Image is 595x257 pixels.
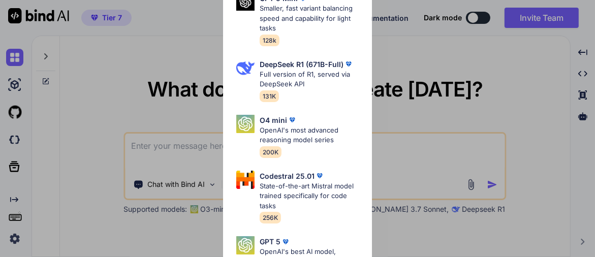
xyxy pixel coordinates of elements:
[260,90,279,102] span: 131K
[343,59,354,69] img: premium
[260,171,315,181] p: Codestral 25.01
[236,115,255,133] img: Pick Models
[260,236,280,247] p: GPT 5
[236,236,255,254] img: Pick Models
[260,59,343,70] p: DeepSeek R1 (671B-Full)
[260,35,279,46] span: 128k
[260,4,364,34] p: Smaller, fast variant balancing speed and capability for light tasks
[260,70,364,89] p: Full version of R1, served via DeepSeek API
[260,146,281,158] span: 200K
[260,212,281,223] span: 256K
[236,59,255,77] img: Pick Models
[260,181,364,211] p: State-of-the-art Mistral model trained specifically for code tasks
[260,115,287,125] p: O4 mini
[260,125,364,145] p: OpenAI's most advanced reasoning model series
[315,171,325,181] img: premium
[236,171,255,189] img: Pick Models
[280,237,291,247] img: premium
[287,115,297,125] img: premium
